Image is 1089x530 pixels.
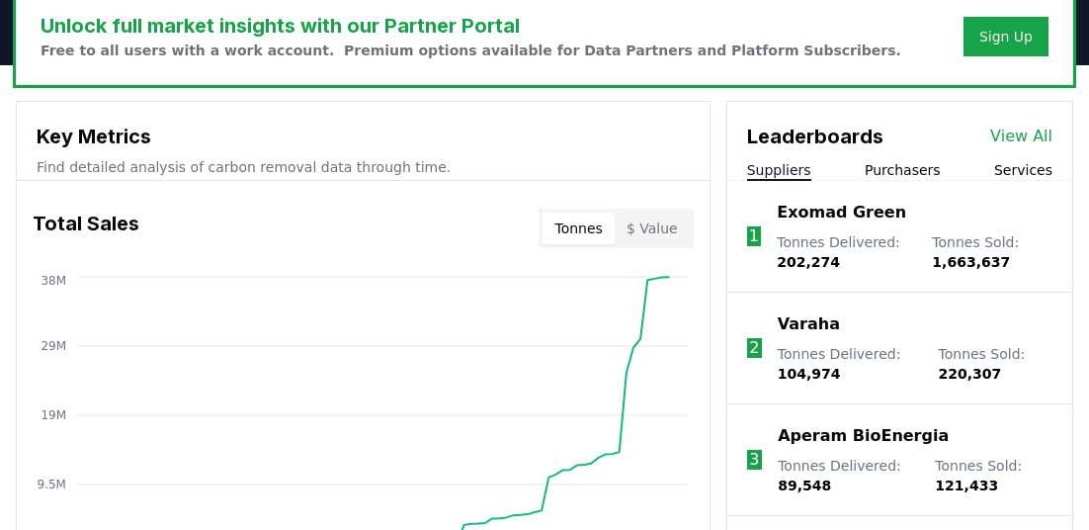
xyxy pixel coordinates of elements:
a: Aperam BioEnergia [778,424,949,448]
span: 220,307 [939,366,1002,382]
tspan: 29M [41,339,66,353]
p: 2 [749,336,759,360]
tspan: 38M [41,274,66,288]
h3: Key Metrics [37,122,690,151]
h3: Total Sales [33,209,139,248]
h3: Unlock full market insights with our Partner Portal [41,11,901,41]
button: Services [994,160,1052,180]
span: 1,663,637 [932,254,1010,270]
button: Tonnes [543,213,614,244]
p: Tonnes Sold : [935,456,1052,495]
p: Tonnes Delivered : [778,344,919,384]
p: Free to all users with a work account. Premium options available for Data Partners and Platform S... [41,41,901,60]
span: 121,433 [935,478,998,493]
p: 1 [749,224,759,248]
button: Sign Up [963,17,1048,56]
h3: Leaderboards [747,122,883,151]
button: Suppliers [747,160,811,180]
a: View All [990,125,1052,148]
a: Varaha [778,312,840,336]
span: 202,274 [777,254,840,270]
a: Sign Up [979,27,1033,46]
p: Tonnes Delivered : [777,232,912,272]
tspan: 9.5M [38,478,66,491]
a: Exomad Green [777,201,906,224]
p: Tonnes Delivered : [778,456,915,495]
p: Find detailed analysis of carbon removal data through time. [37,157,690,177]
button: $ Value [615,213,690,244]
span: 89,548 [778,478,831,493]
tspan: 19M [41,408,66,422]
p: 3 [749,448,759,472]
button: Purchasers [865,160,941,180]
p: Tonnes Sold : [939,344,1052,384]
p: Tonnes Sold : [932,232,1052,272]
span: 104,974 [778,366,841,382]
